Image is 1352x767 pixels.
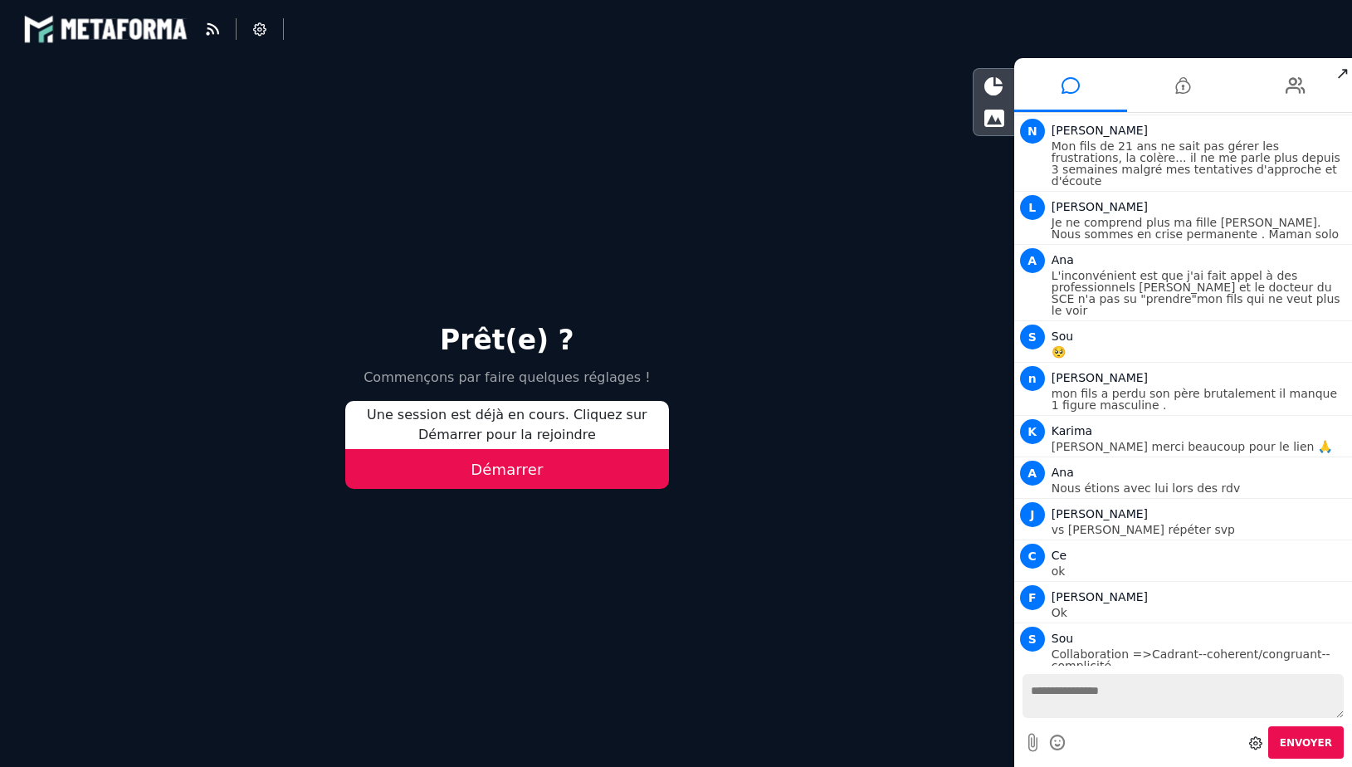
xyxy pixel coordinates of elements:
[1020,585,1045,610] span: F
[1052,524,1348,535] p: vs [PERSON_NAME] répéter svp
[1052,507,1148,520] span: [PERSON_NAME]
[345,449,669,489] button: Démarrer
[1052,441,1348,452] p: [PERSON_NAME] merci beaucoup pour le lien 🙏
[1333,58,1352,88] span: ↗
[1052,371,1148,384] span: [PERSON_NAME]
[337,328,677,353] h2: Prêt(e) ?
[1052,253,1074,266] span: Ana
[1052,466,1074,479] span: Ana
[1052,346,1348,358] p: 🥺
[1020,461,1045,486] span: A
[1052,200,1148,213] span: [PERSON_NAME]
[1052,607,1348,618] p: Ok
[1052,140,1348,187] p: Mon fils de 21 ans ne sait pas gérer les frustrations, la colère... il ne me parle plus depuis 3 ...
[337,368,677,388] p: Commençons par faire quelques réglages !
[1020,119,1045,144] span: N
[1052,590,1148,603] span: [PERSON_NAME]
[1052,565,1348,577] p: ok
[1020,248,1045,273] span: A
[1020,544,1045,569] span: C
[1020,419,1045,444] span: K
[1280,737,1332,749] span: Envoyer
[1052,388,1348,411] p: mon fils a perdu son père brutalement il manque 1 figure masculine .
[345,401,669,449] p: Une session est déjà en cours. Cliquez sur Démarrer pour la rejoindre
[1020,195,1045,220] span: L
[1020,325,1045,349] span: S
[1052,549,1066,562] span: Ce
[1020,502,1045,527] span: J
[1020,366,1045,391] span: n
[1052,632,1073,645] span: Sou
[1052,330,1073,343] span: Sou
[1052,217,1348,240] p: Je ne comprend plus ma fille [PERSON_NAME]. Nous sommes en crise permanente . Maman solo
[1052,424,1092,437] span: Karima
[1052,648,1348,672] p: Collaboration =>Cadrant--coherent/congruant--complicité
[1052,482,1348,494] p: Nous étions avec lui lors des rdv
[1052,270,1348,316] p: L'inconvénient est que j'ai fait appel à des professionnels [PERSON_NAME] et le docteur du SCE n'...
[1052,124,1148,137] span: [PERSON_NAME]
[1020,627,1045,652] span: S
[1268,726,1344,759] button: Envoyer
